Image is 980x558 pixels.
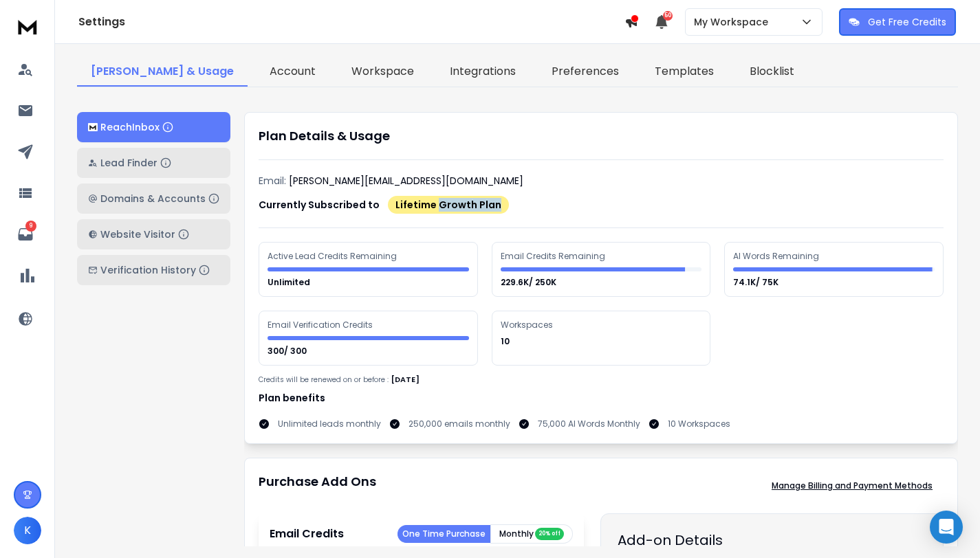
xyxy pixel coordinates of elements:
button: K [14,517,41,544]
p: Email Credits [270,526,344,542]
h1: Plan Details & Usage [259,126,944,146]
h1: Plan benefits [259,391,944,405]
a: Preferences [538,58,633,87]
button: Website Visitor [77,219,230,249]
a: Templates [641,58,728,87]
button: Verification History [77,255,230,285]
a: [PERSON_NAME] & Usage [77,58,248,87]
p: 9 [25,221,36,232]
div: Email Credits Remaining [501,251,607,262]
p: 250,000 emails monthly [409,418,510,429]
p: My Workspace [694,15,774,29]
img: logo [88,123,98,132]
button: One Time Purchase [398,525,490,543]
p: Unlimited [268,277,312,288]
a: Workspace [338,58,428,87]
div: Email Verification Credits [268,320,375,331]
div: 20% off [535,528,564,540]
p: 74.1K/ 75K [733,277,781,288]
p: Get Free Credits [868,15,946,29]
p: Currently Subscribed to [259,198,380,212]
div: AI Words Remaining [733,251,821,262]
p: [PERSON_NAME][EMAIL_ADDRESS][DOMAIN_NAME] [289,174,523,188]
p: 300/ 300 [268,346,309,357]
div: Open Intercom Messenger [930,511,963,544]
button: Domains & Accounts [77,183,230,214]
button: Get Free Credits [839,8,956,36]
a: Blocklist [736,58,808,87]
p: Unlimited leads monthly [278,418,381,429]
p: [DATE] [391,374,420,386]
p: Manage Billing and Payment Methods [772,480,933,491]
div: Lifetime Growth Plan [388,196,509,214]
button: Lead Finder [77,148,230,178]
button: Monthly 20% off [490,524,573,544]
p: 229.6K/ 250K [501,277,558,288]
h1: Settings [78,14,624,30]
a: Integrations [436,58,530,87]
p: 75,000 AI Words Monthly [538,418,640,429]
p: Email: [259,174,286,188]
a: Account [256,58,329,87]
button: Manage Billing and Payment Methods [761,472,944,500]
a: 9 [12,221,39,248]
p: Credits will be renewed on or before : [259,375,389,385]
h1: Purchase Add Ons [259,472,376,500]
button: ReachInbox [77,112,230,142]
p: 10 Workspaces [668,418,730,429]
h2: Add-on Details [618,531,926,550]
p: 10 [501,336,512,347]
img: logo [14,14,41,39]
div: Workspaces [501,320,555,331]
div: Active Lead Credits Remaining [268,251,399,262]
span: 50 [663,11,673,21]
